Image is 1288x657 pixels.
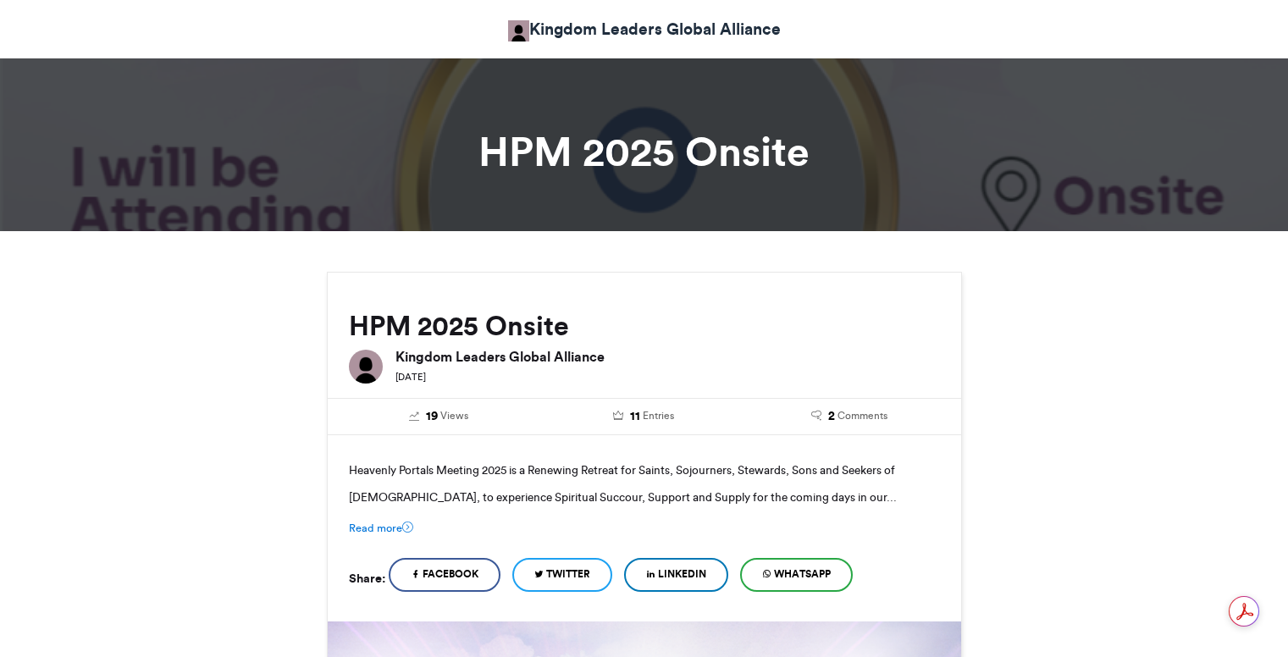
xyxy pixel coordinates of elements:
[426,407,438,426] span: 19
[349,311,940,341] h2: HPM 2025 Onsite
[760,407,940,426] a: 2 Comments
[349,567,385,589] h5: Share:
[658,566,706,582] span: LinkedIn
[395,350,940,363] h6: Kingdom Leaders Global Alliance
[546,566,590,582] span: Twitter
[774,566,831,582] span: WhatsApp
[349,520,413,536] a: Read more
[554,407,734,426] a: 11 Entries
[624,558,728,592] a: LinkedIn
[837,408,887,423] span: Comments
[828,407,835,426] span: 2
[630,407,640,426] span: 11
[349,407,529,426] a: 19 Views
[643,408,674,423] span: Entries
[512,558,612,592] a: Twitter
[174,131,1114,172] h1: HPM 2025 Onsite
[395,371,426,383] small: [DATE]
[440,408,468,423] span: Views
[740,558,853,592] a: WhatsApp
[349,350,383,384] img: Kingdom Leaders Global Alliance
[508,17,781,41] a: Kingdom Leaders Global Alliance
[423,566,478,582] span: Facebook
[508,20,529,41] img: Kingdom Leaders Global Alliance
[389,558,500,592] a: Facebook
[349,456,940,511] p: Heavenly Portals Meeting 2025 is a Renewing Retreat for Saints, Sojourners, Stewards, Sons and Se...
